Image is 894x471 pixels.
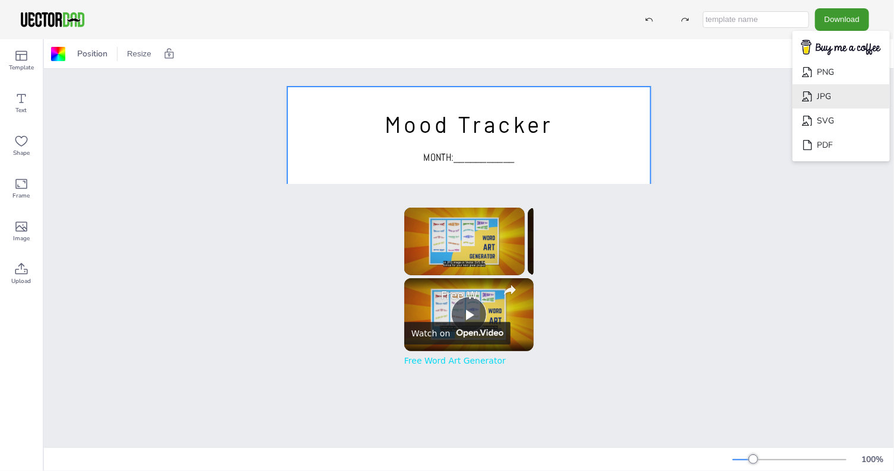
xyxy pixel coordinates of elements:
[16,106,27,115] span: Text
[404,278,534,351] div: Video Player
[499,279,521,301] button: share
[792,133,890,157] li: PDF
[13,234,30,243] span: Image
[792,84,890,109] li: JPG
[858,454,887,465] div: 100 %
[75,48,110,59] span: Position
[13,191,30,201] span: Frame
[451,297,487,333] button: Play Video
[424,151,515,164] span: MONTH:___________
[794,36,889,59] img: buymecoffee.png
[792,31,890,162] ul: Download
[122,44,156,63] button: Resize
[9,63,34,72] span: Template
[19,11,86,28] img: VectorDad-1.png
[411,285,435,309] a: channel logo
[404,208,525,275] div: Video Player
[452,329,503,338] img: Video channel logo
[12,276,31,286] span: Upload
[441,289,493,301] a: Free Word Art Generator
[411,329,450,338] div: Watch on
[404,356,506,365] a: Free Word Art Generator
[703,11,809,28] input: template name
[792,109,890,133] li: SVG
[815,8,869,30] button: Download
[404,278,534,351] img: video of: Free Word Art Generator
[792,60,890,84] li: PNG
[404,322,511,345] a: Watch on Open.Video
[385,110,553,138] span: Mood Tracker
[13,148,30,158] span: Shape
